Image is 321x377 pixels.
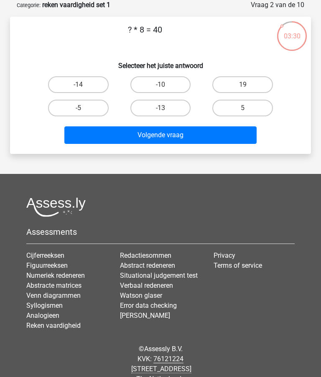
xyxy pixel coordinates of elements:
[214,251,235,259] a: Privacy
[120,312,170,319] a: [PERSON_NAME]
[26,271,85,279] a: Numeriek redeneren
[144,345,183,353] a: Assessly B.V.
[130,100,191,116] label: -13
[42,1,110,9] strong: reken vaardigheid set 1
[120,302,177,309] a: Error data checking
[26,197,86,217] img: Assessly logo
[26,312,59,319] a: Analogieen
[48,76,109,93] label: -14
[26,292,81,299] a: Venn diagrammen
[214,261,262,269] a: Terms of service
[212,100,273,116] label: 5
[26,261,68,269] a: Figuurreeksen
[120,292,162,299] a: Watson glaser
[26,251,64,259] a: Cijferreeksen
[26,322,81,329] a: Reken vaardigheid
[276,20,308,41] div: 03:30
[26,302,63,309] a: Syllogismen
[64,126,256,144] button: Volgende vraag
[120,251,171,259] a: Redactiesommen
[23,55,298,70] h6: Selecteer het juiste antwoord
[48,100,109,116] label: -5
[120,271,198,279] a: Situational judgement test
[17,2,41,8] small: Categorie:
[23,23,266,48] p: ? * 8 = 40
[26,281,82,289] a: Abstracte matrices
[130,76,191,93] label: -10
[120,281,173,289] a: Verbaal redeneren
[26,227,295,237] h5: Assessments
[212,76,273,93] label: 19
[120,261,175,269] a: Abstract redeneren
